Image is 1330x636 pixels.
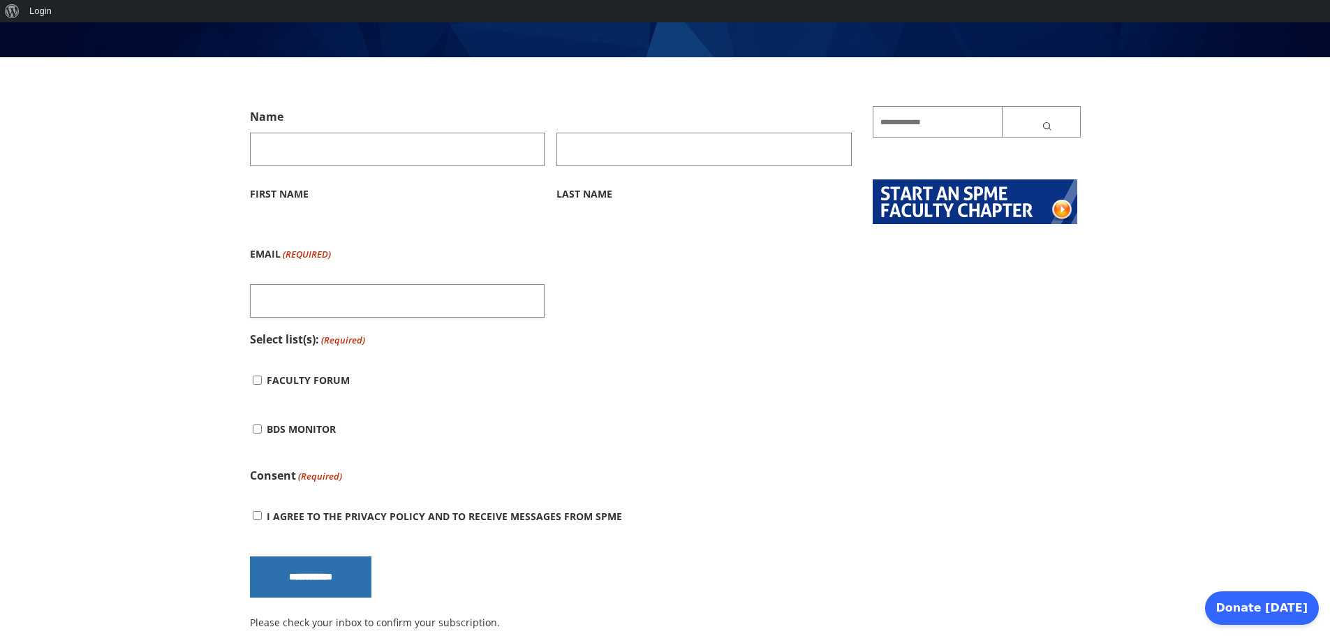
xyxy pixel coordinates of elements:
[250,166,545,219] label: First Name
[556,230,769,284] iframe: reCAPTCHA
[250,329,365,350] legend: Select list(s):
[297,466,342,487] span: (Required)
[320,330,365,350] span: (Required)
[267,405,336,454] label: BDS Monitor
[267,510,622,523] label: I agree to the privacy policy and to receive messages from SPME
[250,465,342,487] legend: Consent
[556,166,852,219] label: Last Name
[250,230,331,279] label: Email
[250,614,852,631] p: Please check your inbox to confirm your subscription.
[281,230,331,279] span: (Required)
[267,356,350,405] label: Faculty Forum
[873,179,1077,224] img: start-chapter2.png
[250,106,283,127] legend: Name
